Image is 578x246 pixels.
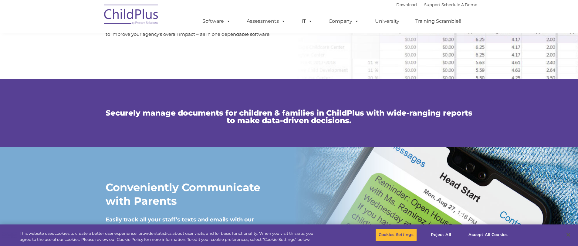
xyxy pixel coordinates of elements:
a: Training Scramble!! [409,15,467,27]
font: | [396,2,477,7]
div: This website uses cookies to create a better user experience, provide statistics about user visit... [20,231,318,242]
a: Assessments [241,15,292,27]
a: Schedule A Demo [441,2,477,7]
button: Close [562,228,575,241]
a: Software [196,15,237,27]
a: University [369,15,405,27]
button: Accept All Cookies [465,228,511,241]
a: IT [296,15,319,27]
a: Support [424,2,440,7]
strong: Conveniently Communicate with Parents [106,181,260,207]
button: Reject All [422,228,460,241]
a: Company [323,15,365,27]
img: ChildPlus by Procare Solutions [101,0,162,31]
button: Cookies Settings [375,228,417,241]
a: Download [396,2,417,7]
span: Easily track all your staff’s texts and emails with our Communication Log. [106,216,254,231]
span: Securely manage documents for children & families in ChildPlus with wide-ranging reports to make ... [106,108,472,125]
